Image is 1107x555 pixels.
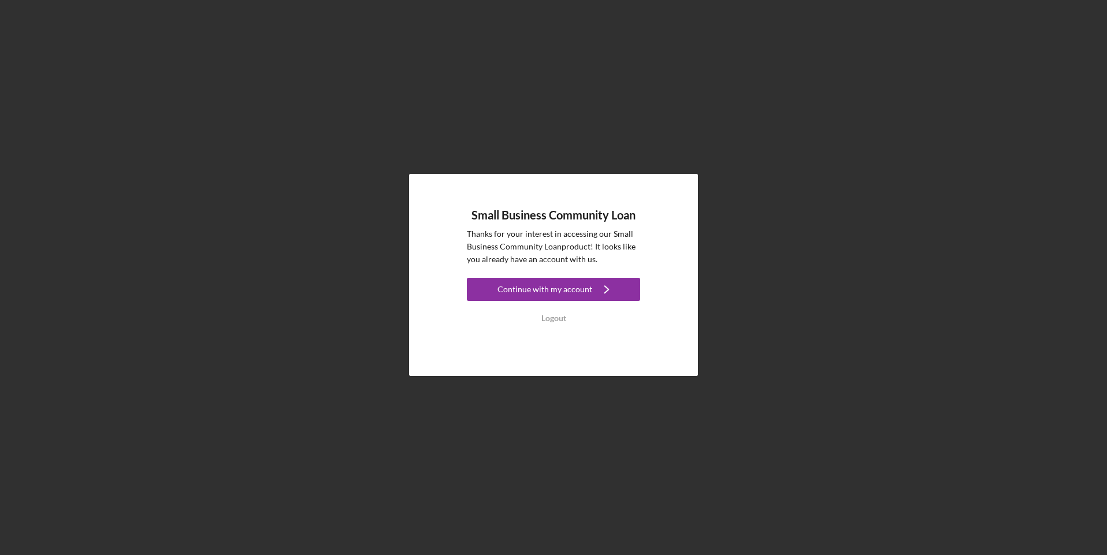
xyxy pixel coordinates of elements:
div: Continue with my account [497,278,592,301]
div: Logout [541,307,566,330]
button: Logout [467,307,640,330]
button: Continue with my account [467,278,640,301]
a: Continue with my account [467,278,640,304]
p: Thanks for your interest in accessing our Small Business Community Loan product! It looks like yo... [467,228,640,266]
h4: Small Business Community Loan [471,208,636,222]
